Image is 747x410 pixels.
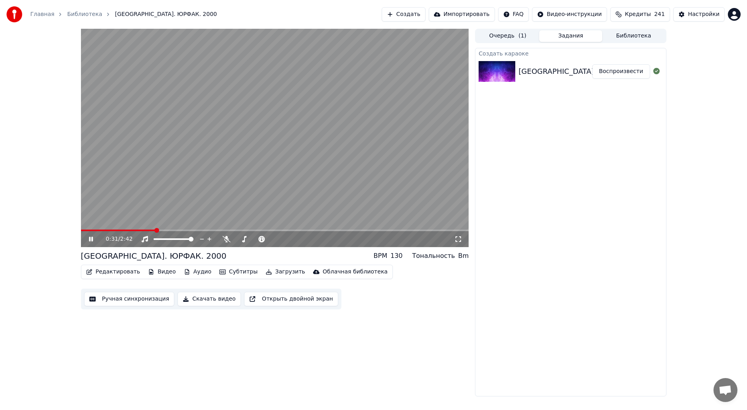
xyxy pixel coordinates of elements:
button: Воспроизвести [592,64,650,79]
button: Загрузить [262,266,308,277]
button: Редактировать [83,266,144,277]
div: Создать караоке [475,48,666,58]
span: [GEOGRAPHIC_DATA]. ЮРФАК. 2000 [115,10,217,18]
button: Видео-инструкции [532,7,607,22]
button: Задания [539,30,602,42]
div: 130 [390,251,403,261]
span: 2:42 [120,235,132,243]
div: Настройки [688,10,719,18]
div: Открытый чат [713,378,737,402]
div: / [106,235,125,243]
span: 241 [654,10,665,18]
button: Видео [145,266,179,277]
button: Библиотека [602,30,665,42]
img: youka [6,6,22,22]
a: Библиотека [67,10,102,18]
div: [GEOGRAPHIC_DATA]. ЮРФАК. 2000 [518,66,650,77]
div: Тональность [412,251,455,261]
button: Открыть двойной экран [244,292,338,306]
button: Субтитры [216,266,261,277]
button: Скачать видео [177,292,241,306]
button: Импортировать [429,7,495,22]
div: Bm [458,251,469,261]
a: Главная [30,10,54,18]
button: Кредиты241 [610,7,670,22]
button: Создать [382,7,426,22]
button: Аудио [181,266,215,277]
span: 0:31 [106,235,118,243]
span: ( 1 ) [518,32,526,40]
nav: breadcrumb [30,10,217,18]
button: Настройки [673,7,725,22]
button: Ручная синхронизация [84,292,175,306]
div: [GEOGRAPHIC_DATA]. ЮРФАК. 2000 [81,250,227,261]
button: FAQ [498,7,529,22]
div: BPM [374,251,387,261]
button: Очередь [476,30,539,42]
span: Кредиты [625,10,651,18]
div: Облачная библиотека [323,268,388,276]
